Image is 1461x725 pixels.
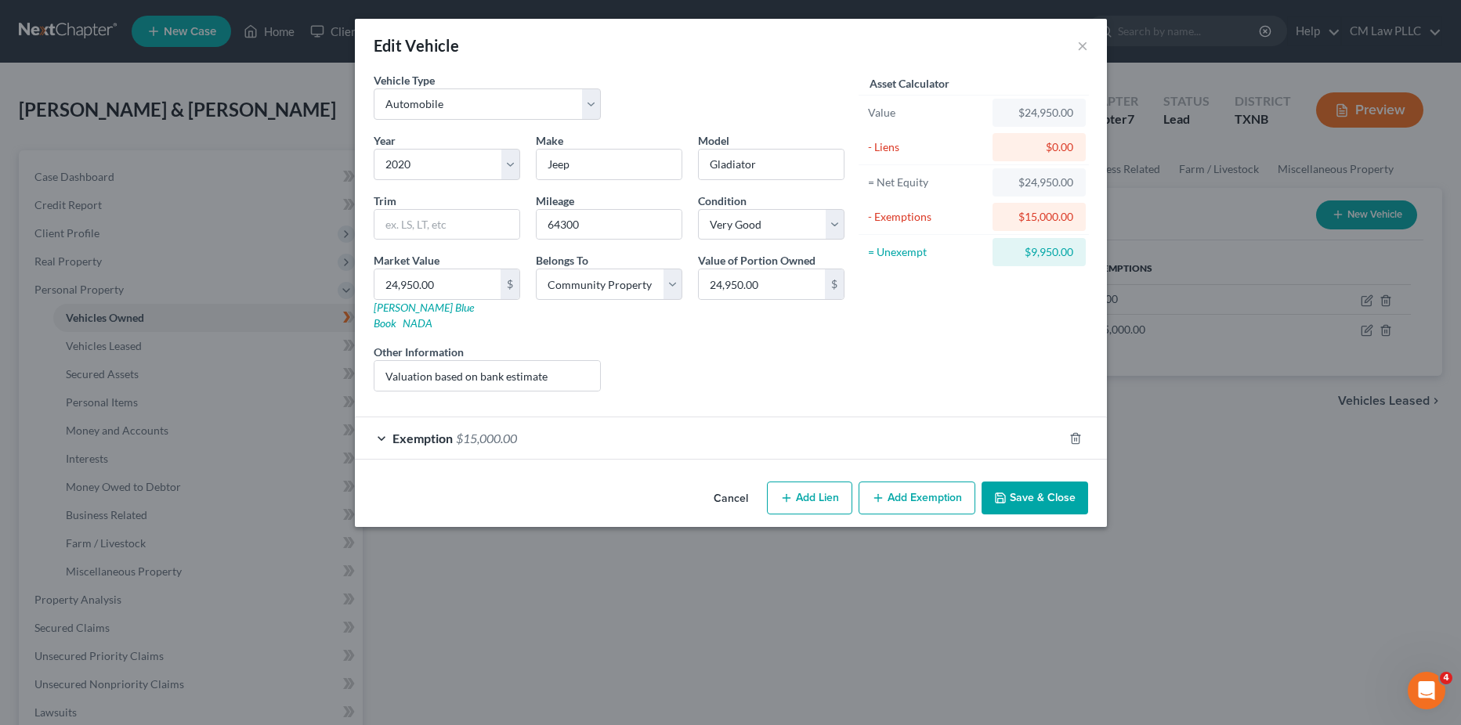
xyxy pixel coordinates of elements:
[501,269,519,299] div: $
[456,431,517,445] span: $15,000.00
[536,254,588,267] span: Belongs To
[374,193,396,209] label: Trim
[868,175,986,190] div: = Net Equity
[374,269,501,299] input: 0.00
[537,150,682,179] input: ex. Nissan
[701,483,761,514] button: Cancel
[767,482,852,514] button: Add Lien
[1440,672,1452,684] span: 4
[374,72,435,88] label: Vehicle Type
[868,105,986,121] div: Value
[868,244,986,260] div: = Unexempt
[374,344,464,360] label: Other Information
[699,269,825,299] input: 0.00
[698,252,815,269] label: Value of Portion Owned
[1408,672,1445,709] iframe: Intercom live chat
[374,34,460,56] div: Edit Vehicle
[537,210,682,240] input: --
[698,193,747,209] label: Condition
[374,301,474,330] a: [PERSON_NAME] Blue Book
[698,132,729,149] label: Model
[374,210,519,240] input: ex. LS, LT, etc
[536,134,563,147] span: Make
[868,209,986,225] div: - Exemptions
[392,431,453,445] span: Exemption
[1005,175,1073,190] div: $24,950.00
[536,193,574,209] label: Mileage
[403,316,432,330] a: NADA
[1005,105,1073,121] div: $24,950.00
[1005,139,1073,155] div: $0.00
[870,75,949,92] label: Asset Calculator
[374,361,601,391] input: (optional)
[859,482,975,514] button: Add Exemption
[699,150,844,179] input: ex. Altima
[868,139,986,155] div: - Liens
[1077,36,1088,55] button: ×
[1005,244,1073,260] div: $9,950.00
[374,252,439,269] label: Market Value
[374,132,396,149] label: Year
[982,482,1088,514] button: Save & Close
[825,269,844,299] div: $
[1005,209,1073,225] div: $15,000.00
